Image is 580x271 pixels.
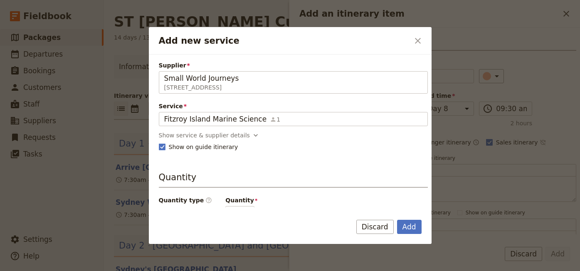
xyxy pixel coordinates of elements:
[159,131,260,139] button: Show service & supplier details
[397,220,422,234] button: Add
[164,83,422,92] span: [STREET_ADDRESS]
[270,115,280,124] span: 1
[225,197,254,204] span: Quantity
[159,61,428,70] span: Supplier
[225,206,254,219] input: Quantity
[169,143,238,151] span: Show on guide itinerary
[159,171,428,188] h3: Quantity
[159,131,250,139] div: Show service & supplier details
[159,35,409,47] h2: Add new service
[159,196,212,204] div: Quantity type
[411,34,425,48] button: Close dialog
[169,206,206,215] span: Pre-reserved
[159,102,428,110] span: Service
[205,197,212,204] span: ​
[164,73,239,83] span: Small World Journeys
[164,114,267,124] span: Fitzroy Island Marine Science
[356,220,394,234] button: Discard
